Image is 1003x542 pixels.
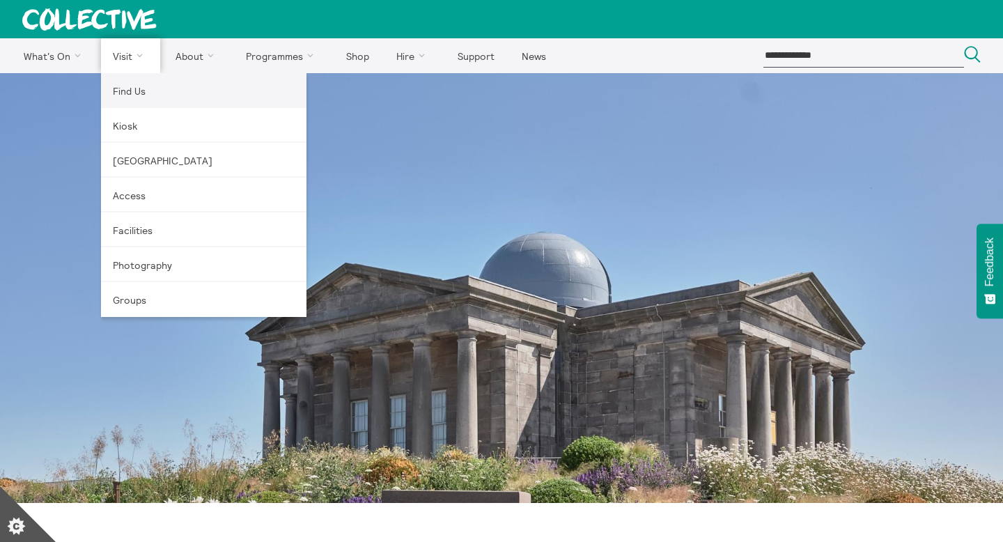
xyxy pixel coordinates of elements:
a: Visit [101,38,161,73]
a: Shop [334,38,381,73]
a: What's On [11,38,98,73]
button: Feedback - Show survey [977,224,1003,318]
a: Hire [384,38,443,73]
a: Find Us [101,73,306,108]
a: [GEOGRAPHIC_DATA] [101,143,306,178]
a: Support [445,38,506,73]
a: Access [101,178,306,212]
a: Groups [101,282,306,317]
a: Programmes [234,38,332,73]
a: Kiosk [101,108,306,143]
a: About [163,38,231,73]
a: Facilities [101,212,306,247]
span: Feedback [983,238,996,286]
a: Photography [101,247,306,282]
a: News [509,38,558,73]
